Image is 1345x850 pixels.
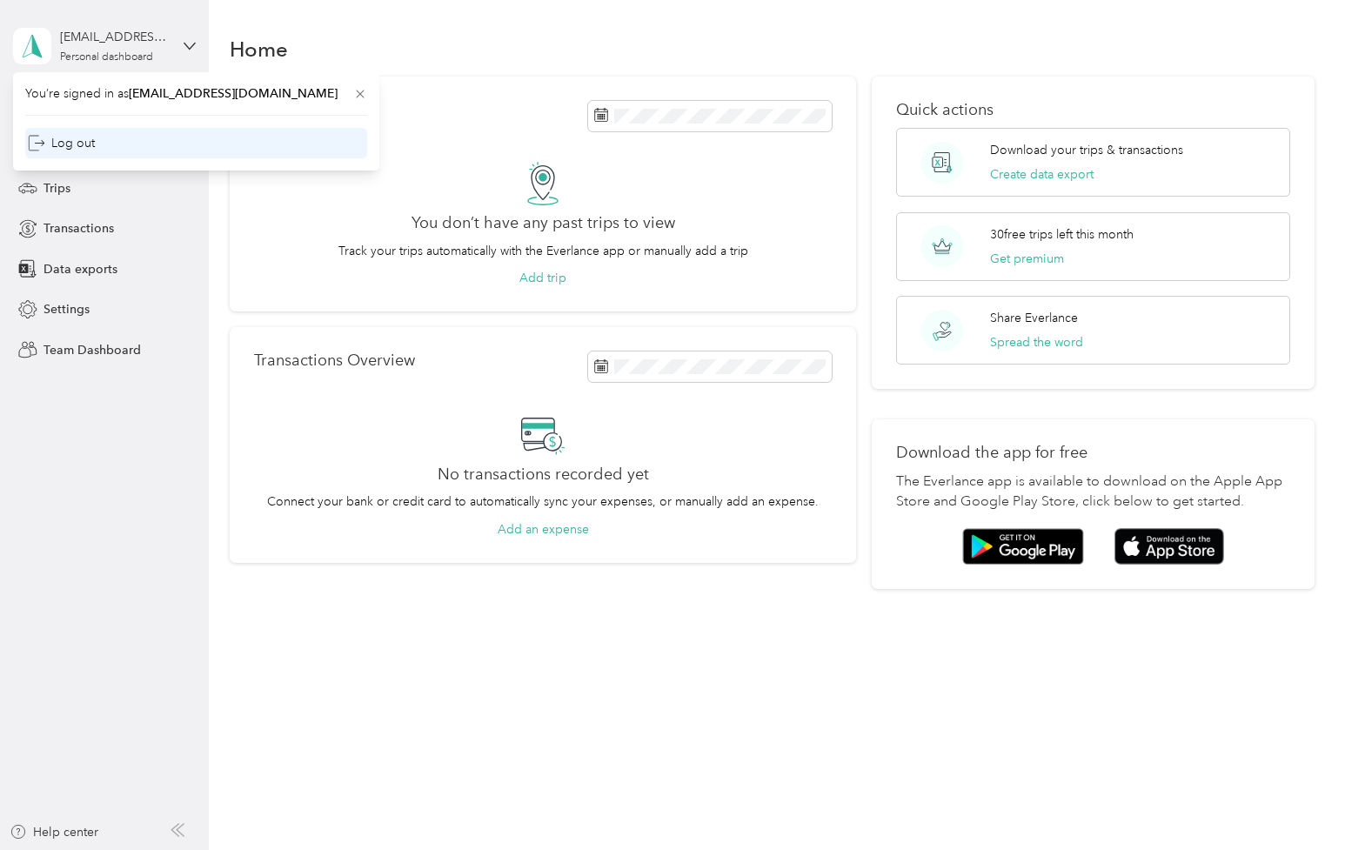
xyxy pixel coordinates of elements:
[254,351,415,370] p: Transactions Overview
[10,823,98,841] button: Help center
[43,341,141,359] span: Team Dashboard
[498,520,589,539] button: Add an expense
[230,40,288,58] h1: Home
[990,333,1083,351] button: Spread the word
[412,214,675,232] h2: You don’t have any past trips to view
[43,219,114,238] span: Transactions
[962,528,1084,565] img: Google play
[990,225,1134,244] p: 30 free trips left this month
[60,28,169,46] div: [EMAIL_ADDRESS][DOMAIN_NAME]
[1248,753,1345,850] iframe: Everlance-gr Chat Button Frame
[43,300,90,318] span: Settings
[896,444,1291,462] p: Download the app for free
[438,465,649,484] h2: No transactions recorded yet
[60,52,153,63] div: Personal dashboard
[1114,528,1224,566] img: App store
[267,492,819,511] p: Connect your bank or credit card to automatically sync your expenses, or manually add an expense.
[896,472,1291,513] p: The Everlance app is available to download on the Apple App Store and Google Play Store, click be...
[990,141,1183,159] p: Download your trips & transactions
[43,179,70,197] span: Trips
[25,84,367,103] span: You’re signed in as
[519,269,566,287] button: Add trip
[990,309,1078,327] p: Share Everlance
[990,250,1064,268] button: Get premium
[338,242,748,260] p: Track your trips automatically with the Everlance app or manually add a trip
[990,165,1094,184] button: Create data export
[43,260,117,278] span: Data exports
[28,134,95,152] div: Log out
[896,101,1291,119] p: Quick actions
[129,86,338,101] span: [EMAIL_ADDRESS][DOMAIN_NAME]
